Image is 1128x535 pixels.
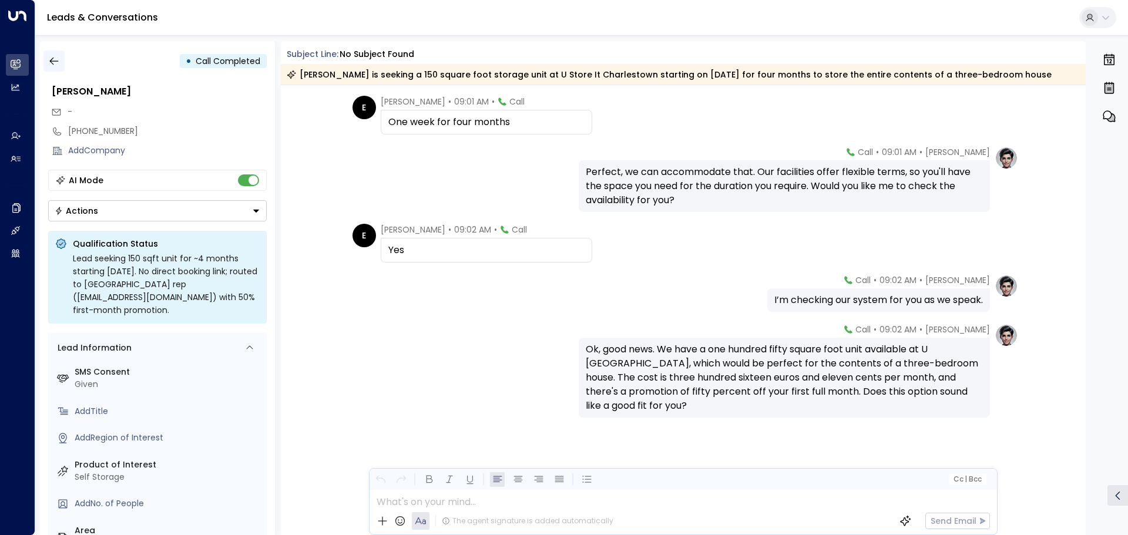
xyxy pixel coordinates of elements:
div: I’m checking our system for you as we speak. [774,293,983,307]
span: Call [858,146,873,158]
span: • [874,324,877,335]
span: • [919,146,922,158]
div: • [186,51,192,72]
div: AddRegion of Interest [75,432,262,444]
div: Lead seeking 150 sqft unit for ~4 months starting [DATE]. No direct booking link; routed to [GEOG... [73,252,260,317]
span: Call Completed [196,55,260,67]
span: Call [855,324,871,335]
span: [PERSON_NAME] [925,146,990,158]
div: [PERSON_NAME] [52,85,267,99]
span: [PERSON_NAME] [381,224,445,235]
label: Product of Interest [75,459,262,471]
div: [PERSON_NAME] is seeking a 150 square foot storage unit at U Store It Charlestown starting on [DA... [287,69,1052,80]
div: AddNo. of People [75,497,262,510]
span: 09:01 AM [882,146,916,158]
div: Actions [55,206,98,216]
div: Yes [388,243,585,257]
span: • [494,224,497,235]
span: • [876,146,879,158]
div: Ok, good news. We have a one hundred fifty square foot unit available at U [GEOGRAPHIC_DATA], whi... [586,342,983,413]
span: | [965,475,967,483]
span: 09:02 AM [879,274,916,286]
div: Button group with a nested menu [48,200,267,221]
span: 09:02 AM [879,324,916,335]
span: [PERSON_NAME] [925,274,990,286]
button: Undo [373,472,388,487]
div: [PHONE_NUMBER] [68,125,267,137]
span: • [919,324,922,335]
span: 09:02 AM [454,224,491,235]
span: • [919,274,922,286]
img: profile-logo.png [995,146,1018,170]
p: Qualification Status [73,238,260,250]
div: E [352,96,376,119]
div: Given [75,378,262,391]
span: Call [855,274,871,286]
div: Self Storage [75,471,262,483]
div: One week for four months [388,115,585,129]
div: The agent signature is added automatically [442,516,613,526]
span: Call [509,96,525,107]
span: • [448,96,451,107]
div: AddTitle [75,405,262,418]
button: Redo [394,472,408,487]
span: • [874,274,877,286]
span: [PERSON_NAME] [381,96,445,107]
div: AI Mode [69,174,103,186]
span: 09:01 AM [454,96,489,107]
span: Cc Bcc [953,475,981,483]
span: [PERSON_NAME] [925,324,990,335]
button: Cc|Bcc [948,474,986,485]
span: Subject Line: [287,48,338,60]
span: - [68,106,72,117]
label: SMS Consent [75,366,262,378]
img: profile-logo.png [995,324,1018,347]
img: profile-logo.png [995,274,1018,298]
div: Lead Information [53,342,132,354]
div: E [352,224,376,247]
span: Call [512,224,527,235]
button: Actions [48,200,267,221]
div: AddCompany [68,144,267,157]
span: • [448,224,451,235]
div: Perfect, we can accommodate that. Our facilities offer flexible terms, so you'll have the space y... [586,165,983,207]
div: No subject found [340,48,414,60]
span: • [492,96,495,107]
a: Leads & Conversations [47,11,158,24]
